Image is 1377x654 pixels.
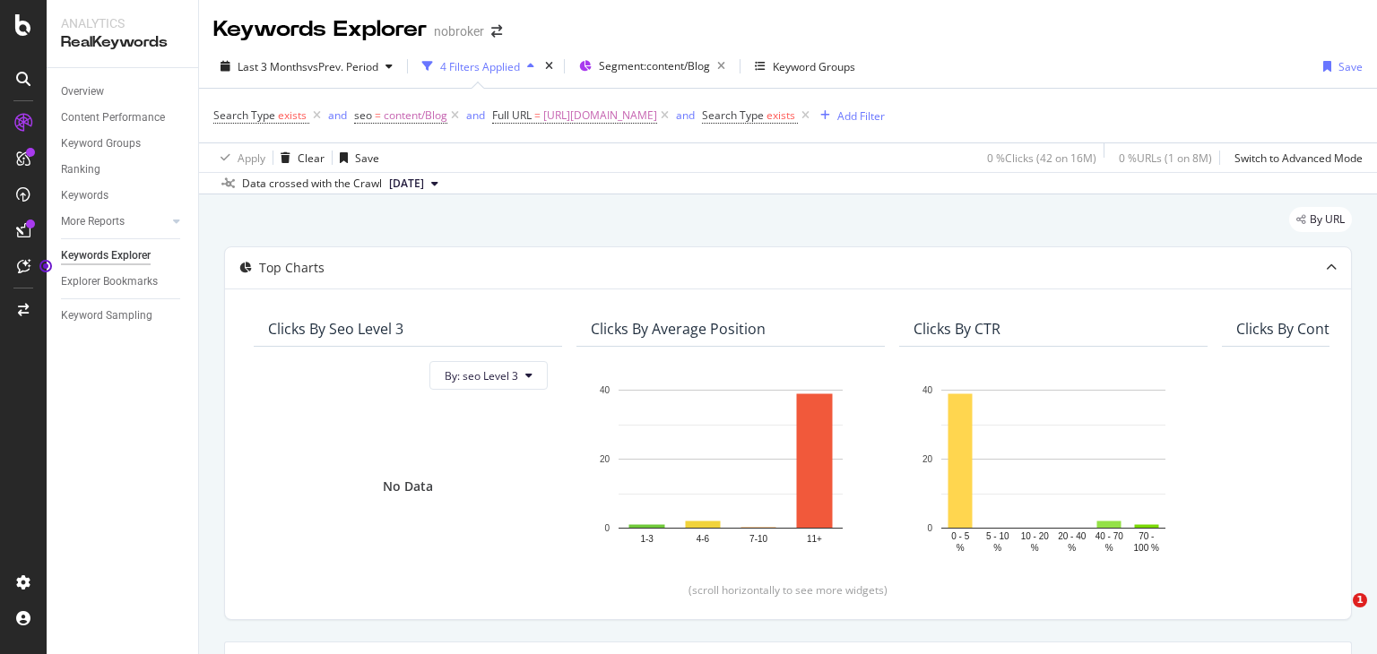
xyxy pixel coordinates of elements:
div: Save [355,151,379,166]
text: 11+ [807,534,822,544]
div: Tooltip anchor [38,258,54,274]
button: [DATE] [382,173,446,194]
span: Search Type [702,108,764,123]
div: arrow-right-arrow-left [491,25,502,38]
button: Keyword Groups [748,52,862,81]
button: Clear [273,143,325,172]
a: Explorer Bookmarks [61,272,186,291]
button: By: seo Level 3 [429,361,548,390]
div: More Reports [61,212,125,231]
a: Content Performance [61,108,186,127]
div: Clicks By CTR [914,320,1000,338]
div: Clear [298,151,325,166]
a: Keyword Groups [61,134,186,153]
span: vs Prev. Period [307,59,378,74]
text: 0 [927,523,932,533]
div: nobroker [434,22,484,40]
div: Keyword Groups [61,134,141,153]
span: Segment: content/Blog [599,58,710,73]
div: Add Filter [837,108,885,124]
text: % [1105,543,1113,553]
text: 0 [604,523,610,533]
svg: A chart. [914,381,1193,555]
text: % [1031,543,1039,553]
span: content/Blog [384,103,447,128]
text: 5 - 10 [986,531,1009,541]
button: 4 Filters Applied [415,52,541,81]
div: legacy label [1289,207,1352,232]
div: Top Charts [259,259,325,277]
div: Content Performance [61,108,165,127]
div: and [466,108,485,123]
span: By URL [1310,214,1345,225]
iframe: Intercom live chat [1316,593,1359,636]
div: Clicks By seo Level 3 [268,320,403,338]
div: RealKeywords [61,32,184,53]
text: % [993,543,1001,553]
div: Overview [61,82,104,101]
button: and [676,107,695,124]
text: 7-10 [749,534,767,544]
button: Switch to Advanced Mode [1227,143,1363,172]
a: More Reports [61,212,168,231]
div: times [541,57,557,75]
span: exists [278,108,307,123]
div: 4 Filters Applied [440,59,520,74]
a: Overview [61,82,186,101]
a: Keyword Sampling [61,306,186,325]
a: Keywords Explorer [61,246,186,265]
span: 2025 Aug. 4th [389,176,424,192]
div: No Data [383,478,433,495]
text: 20 - 40 [1058,531,1087,541]
div: Data crossed with the Crawl [242,176,382,192]
span: Full URL [492,108,532,123]
span: seo [354,108,372,123]
div: Ranking [61,160,100,179]
div: and [676,108,695,123]
span: = [534,108,541,123]
text: 0 - 5 [951,531,969,541]
button: Save [1316,52,1363,81]
div: (scroll horizontally to see more widgets) [247,582,1329,598]
text: 20 [600,454,611,464]
span: By: seo Level 3 [445,368,518,383]
div: Save [1338,59,1363,74]
div: Apply [238,151,265,166]
div: Clicks By Average Position [591,320,766,338]
button: and [466,107,485,124]
span: [URL][DOMAIN_NAME] [543,103,657,128]
button: Save [333,143,379,172]
div: Keywords [61,186,108,205]
div: Analytics [61,14,184,32]
div: Keyword Groups [773,59,855,74]
text: 20 [922,454,933,464]
text: 40 [600,385,611,395]
div: 0 % URLs ( 1 on 8M ) [1119,151,1212,166]
div: and [328,108,347,123]
a: Keywords [61,186,186,205]
div: Explorer Bookmarks [61,272,158,291]
text: 1-3 [640,534,654,544]
span: Search Type [213,108,275,123]
div: Keywords Explorer [213,14,427,45]
text: 100 % [1134,543,1159,553]
button: and [328,107,347,124]
text: 70 - [1139,531,1154,541]
svg: A chart. [591,381,870,555]
a: Ranking [61,160,186,179]
div: Keywords Explorer [61,246,151,265]
text: 40 - 70 [1096,531,1124,541]
text: 40 [922,385,933,395]
text: 10 - 20 [1021,531,1050,541]
text: % [957,543,965,553]
span: exists [766,108,795,123]
button: Last 3 MonthsvsPrev. Period [213,52,400,81]
div: Switch to Advanced Mode [1234,151,1363,166]
div: Keyword Sampling [61,306,152,325]
text: % [1068,543,1076,553]
button: Segment:content/Blog [572,52,732,81]
span: 1 [1353,593,1367,607]
div: 0 % Clicks ( 42 on 16M ) [987,151,1096,166]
